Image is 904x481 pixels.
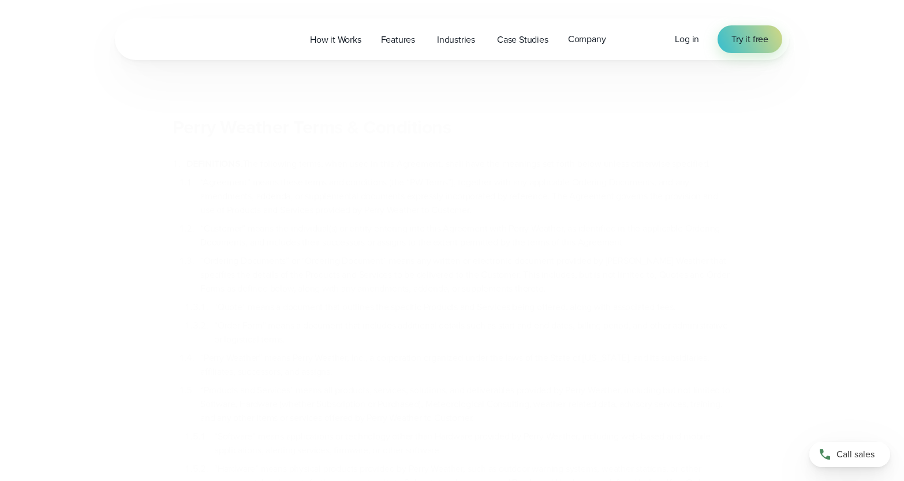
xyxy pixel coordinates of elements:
[568,32,606,46] span: Company
[487,28,558,51] a: Case Studies
[437,33,475,47] span: Industries
[675,32,699,46] a: Log in
[497,33,548,47] span: Case Studies
[310,33,361,47] span: How it Works
[381,33,415,47] span: Features
[836,448,875,461] span: Call sales
[300,28,371,51] a: How it Works
[809,442,890,467] a: Call sales
[731,32,768,46] span: Try it free
[718,25,782,53] a: Try it free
